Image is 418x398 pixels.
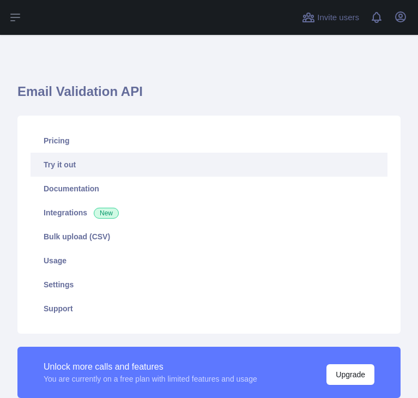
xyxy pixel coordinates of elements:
a: Pricing [31,129,387,153]
a: Integrations New [31,201,387,225]
a: Usage [31,249,387,273]
a: Support [31,297,387,321]
h1: Email Validation API [17,83,401,109]
span: Invite users [317,11,359,24]
button: Upgrade [326,364,374,385]
a: Documentation [31,177,387,201]
span: New [94,208,119,219]
button: Invite users [300,9,361,26]
a: Bulk upload (CSV) [31,225,387,249]
a: Settings [31,273,387,297]
div: Unlock more calls and features [44,360,257,373]
div: You are currently on a free plan with limited features and usage [44,373,257,384]
a: Try it out [31,153,387,177]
